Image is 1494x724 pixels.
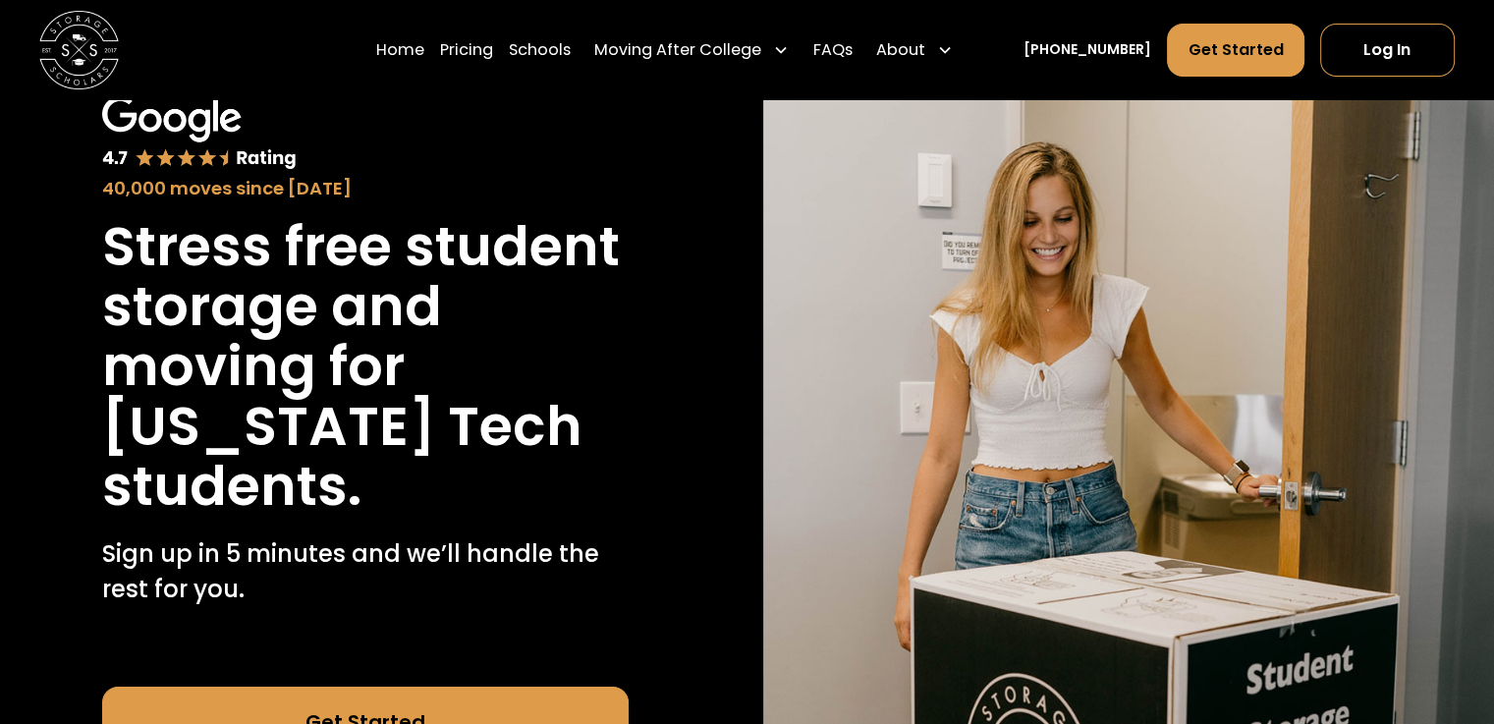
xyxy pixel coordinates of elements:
a: Schools [509,22,571,77]
div: About [868,22,961,77]
a: Log In [1320,23,1455,76]
div: Moving After College [586,22,797,77]
div: 40,000 moves since [DATE] [102,175,629,201]
div: About [876,37,925,61]
p: Sign up in 5 minutes and we’ll handle the rest for you. [102,536,629,608]
h1: [US_STATE] Tech [102,397,582,457]
div: Moving After College [594,37,761,61]
a: [PHONE_NUMBER] [1024,39,1151,60]
h1: students. [102,457,361,517]
img: Storage Scholars main logo [39,10,119,89]
a: Pricing [440,22,493,77]
img: Google 4.7 star rating [102,96,296,171]
h1: Stress free student storage and moving for [102,217,629,397]
a: FAQs [812,22,852,77]
a: home [39,10,119,89]
a: Get Started [1167,23,1303,76]
a: Home [376,22,424,77]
